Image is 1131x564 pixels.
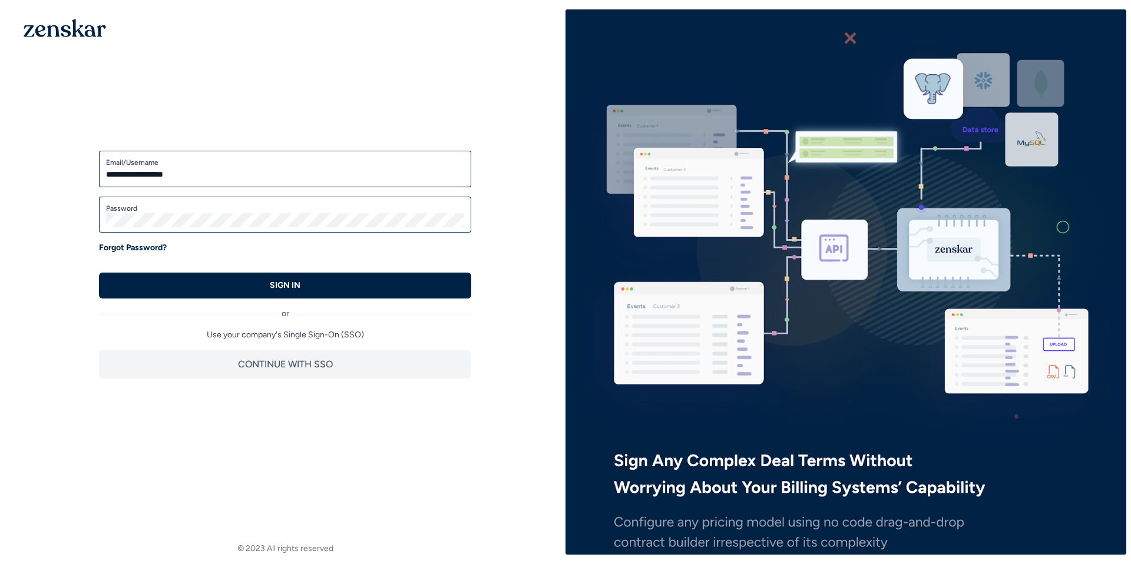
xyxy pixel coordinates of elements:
footer: © 2023 All rights reserved [5,543,565,555]
p: Use your company's Single Sign-On (SSO) [99,329,471,341]
img: 1OGAJ2xQqyY4LXKgY66KYq0eOWRCkrZdAb3gUhuVAqdWPZE9SRJmCz+oDMSn4zDLXe31Ii730ItAGKgCKgCCgCikA4Av8PJUP... [24,19,106,37]
button: CONTINUE WITH SSO [99,350,471,379]
p: SIGN IN [270,280,300,291]
button: SIGN IN [99,273,471,298]
label: Email/Username [106,158,464,167]
a: Forgot Password? [99,242,167,254]
div: or [99,298,471,320]
label: Password [106,204,464,213]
